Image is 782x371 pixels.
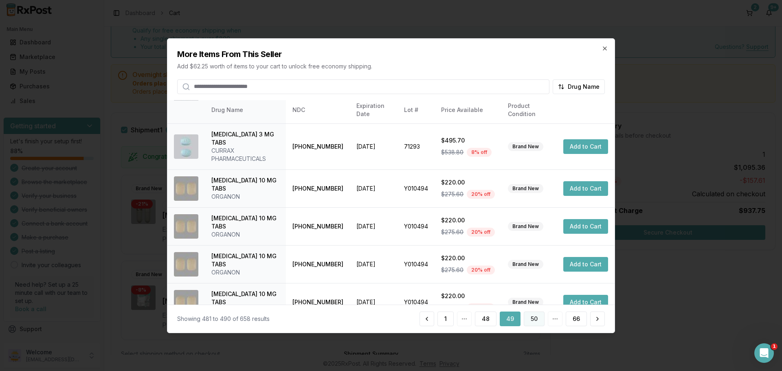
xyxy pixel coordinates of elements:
img: Singulair 10 MG TABS [174,252,198,277]
span: $275.60 [441,266,463,274]
td: [DATE] [350,123,398,169]
td: [PHONE_NUMBER] [286,169,350,207]
span: $538.80 [441,148,463,156]
div: [MEDICAL_DATA] 10 MG TABS [211,176,279,193]
th: NDC [286,100,350,120]
div: $220.00 [441,178,495,187]
div: Brand New [508,222,543,231]
td: 71293 [398,123,435,169]
div: [MEDICAL_DATA] 10 MG TABS [211,290,279,306]
img: Silenor 3 MG TABS [174,134,198,159]
th: Expiration Date [350,100,398,120]
button: Add to Cart [563,181,608,196]
p: Add $62.25 worth of items to your cart to unlock free economy shipping. [177,62,605,70]
td: Y010494 [398,169,435,207]
div: 20 % off [467,303,495,312]
div: 20 % off [467,266,495,274]
th: Lot # [398,100,435,120]
div: 8 % off [467,148,492,157]
span: $275.60 [441,228,463,236]
div: Brand New [508,260,543,269]
div: CURRAX PHARMACEUTICALS [211,147,279,163]
div: [MEDICAL_DATA] 10 MG TABS [211,252,279,268]
td: [DATE] [350,207,398,245]
div: Brand New [508,298,543,307]
div: $220.00 [441,216,495,224]
iframe: Intercom live chat [754,343,774,363]
img: Singulair 10 MG TABS [174,214,198,239]
div: Showing 481 to 490 of 658 results [177,315,270,323]
div: ORGANON [211,193,279,201]
td: [DATE] [350,283,398,321]
button: Add to Cart [563,219,608,234]
div: ORGANON [211,231,279,239]
button: Add to Cart [563,257,608,272]
div: $220.00 [441,292,495,300]
td: [PHONE_NUMBER] [286,207,350,245]
td: [PHONE_NUMBER] [286,245,350,283]
img: Singulair 10 MG TABS [174,290,198,314]
td: [DATE] [350,245,398,283]
div: Brand New [508,184,543,193]
div: $495.70 [441,136,495,145]
div: Brand New [508,142,543,151]
button: Drug Name [553,79,605,94]
h2: More Items From This Seller [177,48,605,59]
th: Product Condition [501,100,557,120]
span: $275.60 [441,304,463,312]
button: 50 [524,312,545,326]
td: Y010494 [398,207,435,245]
div: ORGANON [211,268,279,277]
td: Y010494 [398,283,435,321]
span: $275.60 [441,190,463,198]
button: 48 [475,312,496,326]
div: [MEDICAL_DATA] 3 MG TABS [211,130,279,147]
th: Drug Name [205,100,286,120]
button: Add to Cart [563,139,608,154]
img: Singulair 10 MG TABS [174,176,198,201]
button: Add to Cart [563,295,608,310]
span: Drug Name [568,82,600,90]
div: 20 % off [467,190,495,199]
div: [MEDICAL_DATA] 10 MG TABS [211,214,279,231]
td: Y010494 [398,245,435,283]
td: [PHONE_NUMBER] [286,283,350,321]
button: 66 [566,312,587,326]
button: 49 [500,312,521,326]
td: [PHONE_NUMBER] [286,123,350,169]
div: 20 % off [467,228,495,237]
button: 1 [437,312,454,326]
div: $220.00 [441,254,495,262]
span: 1 [771,343,778,350]
td: [DATE] [350,169,398,207]
th: Price Available [435,100,501,120]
